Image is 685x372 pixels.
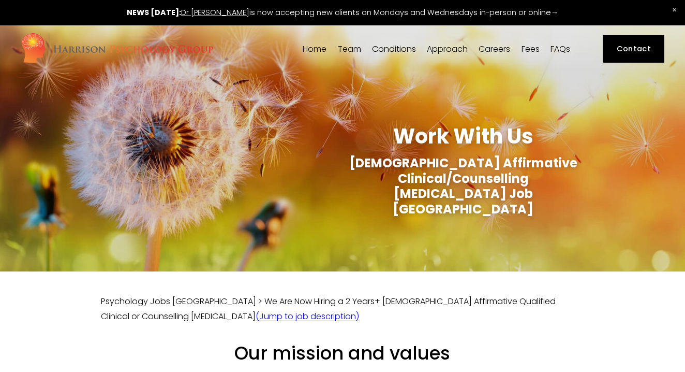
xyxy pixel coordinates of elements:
a: FAQs [550,44,570,54]
h3: Our mission and values [101,341,584,366]
a: Home [303,44,326,54]
a: (Jump to job description) [256,310,359,322]
a: folder dropdown [338,44,361,54]
span: Conditions [372,45,416,53]
h1: [DEMOGRAPHIC_DATA] Affirmative Clinical/Counselling [MEDICAL_DATA] Job [GEOGRAPHIC_DATA] [343,155,584,217]
a: Careers [479,44,510,54]
img: Harrison Psychology Group [21,32,214,66]
p: Work With Us [343,113,584,144]
a: folder dropdown [372,44,416,54]
span: Approach [427,45,468,53]
a: Contact [603,35,664,63]
a: Fees [522,44,540,54]
span: Team [338,45,361,53]
p: Psychology Jobs [GEOGRAPHIC_DATA] > We Are Now Hiring a 2 Years+ [DEMOGRAPHIC_DATA] Affirmative Q... [101,294,584,324]
a: Dr [PERSON_NAME] [181,7,249,18]
a: folder dropdown [427,44,468,54]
